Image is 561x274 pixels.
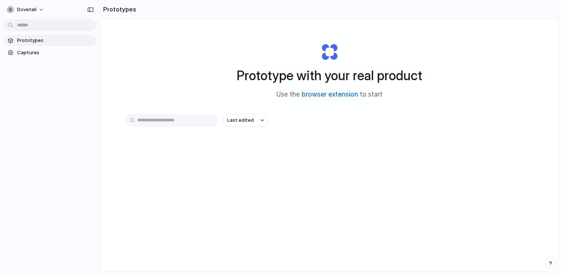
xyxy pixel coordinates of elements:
[17,6,36,13] span: dovetail
[237,66,422,85] h1: Prototype with your real product
[4,35,96,46] a: Prototypes
[4,47,96,58] a: Captures
[4,4,48,16] button: dovetail
[302,91,358,98] a: browser extension
[276,90,383,100] span: Use the to start
[227,117,254,124] span: Last edited
[17,37,93,44] span: Prototypes
[17,49,93,56] span: Captures
[100,5,136,14] h2: Prototypes
[223,114,269,127] button: Last edited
